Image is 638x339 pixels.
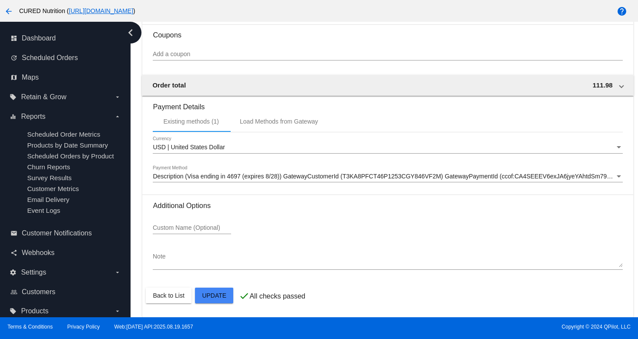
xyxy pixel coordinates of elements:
span: Copyright © 2024 QPilot, LLC [326,324,631,330]
i: email [10,230,17,237]
span: Scheduled Orders [22,54,78,62]
span: Reports [21,113,45,121]
i: people_outline [10,289,17,295]
a: [URL][DOMAIN_NAME] [69,7,133,14]
a: map Maps [10,70,121,84]
button: Back to List [146,288,191,303]
mat-icon: help [617,6,627,17]
span: USD | United States Dollar [153,144,225,151]
mat-icon: check [239,291,249,301]
a: Customer Metrics [27,185,79,192]
i: arrow_drop_down [114,94,121,101]
a: Churn Reports [27,163,70,171]
mat-expansion-panel-header: Order total 111.98 [142,75,633,96]
a: email Customer Notifications [10,226,121,240]
a: dashboard Dashboard [10,31,121,45]
h3: Payment Details [153,96,622,111]
mat-select: Currency [153,144,622,151]
i: settings [10,269,17,276]
a: Products by Date Summary [27,141,108,149]
a: Terms & Conditions [7,324,53,330]
button: Update [195,288,233,303]
div: Load Methods from Gateway [240,118,318,125]
i: local_offer [10,94,17,101]
a: Web:[DATE] API:2025.08.19.1657 [114,324,193,330]
mat-icon: arrow_back [3,6,14,17]
i: arrow_drop_down [114,308,121,315]
span: Back to List [153,292,184,299]
span: Customers [22,288,55,296]
a: Email Delivery [27,196,69,203]
span: 111.98 [593,81,613,89]
a: Event Logs [27,207,60,214]
span: Dashboard [22,34,56,42]
a: Privacy Policy [67,324,100,330]
span: Settings [21,269,46,276]
p: All checks passed [249,292,305,300]
i: chevron_left [124,26,138,40]
span: Products [21,307,48,315]
span: CURED Nutrition ( ) [19,7,135,14]
span: Webhooks [22,249,54,257]
i: local_offer [10,308,17,315]
i: update [10,54,17,61]
h3: Additional Options [153,201,622,210]
i: equalizer [10,113,17,120]
i: dashboard [10,35,17,42]
a: share Webhooks [10,246,121,260]
a: people_outline Customers [10,285,121,299]
span: Customer Notifications [22,229,92,237]
input: Add a coupon [153,51,622,58]
i: arrow_drop_down [114,113,121,120]
a: Scheduled Order Metrics [27,131,100,138]
i: map [10,74,17,81]
div: Existing methods (1) [163,118,219,125]
mat-select: Payment Method [153,173,622,180]
span: Description (Visa ending in 4697 (expires 8/28)) GatewayCustomerId (T3KA8PFCT46P1253CGY846VF2M) G... [153,173,625,180]
i: arrow_drop_down [114,269,121,276]
a: Scheduled Orders by Product [27,152,114,160]
span: Order total [152,81,186,89]
span: Retain & Grow [21,93,66,101]
span: Update [202,292,226,299]
i: share [10,249,17,256]
h3: Coupons [153,24,622,39]
a: update Scheduled Orders [10,51,121,65]
span: Maps [22,74,39,81]
a: Survey Results [27,174,71,181]
input: Custom Name (Optional) [153,225,231,232]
